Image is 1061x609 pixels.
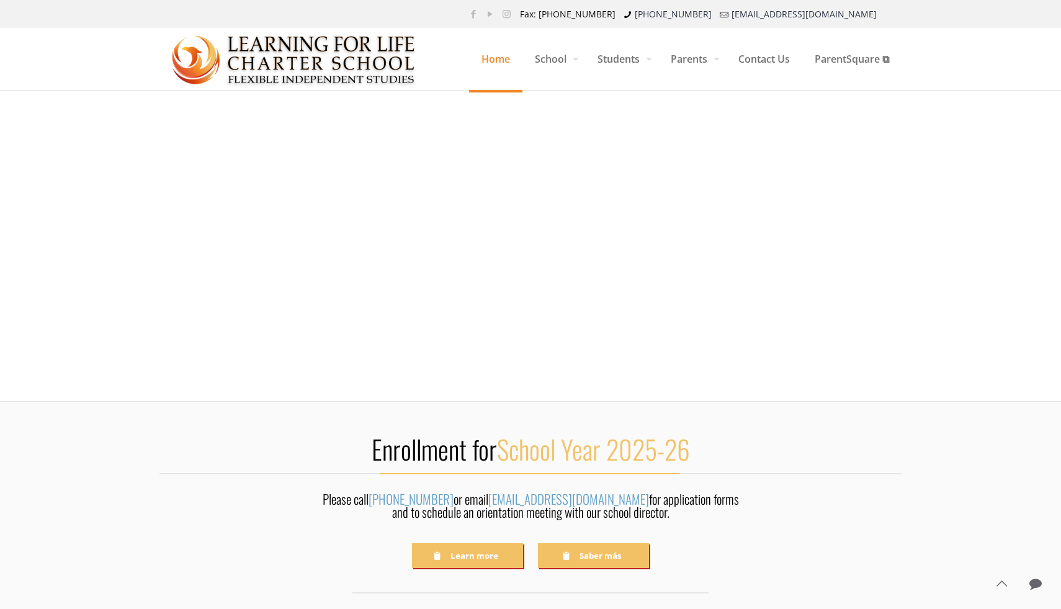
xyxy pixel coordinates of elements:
[622,8,634,20] i: phone
[726,28,802,90] a: Contact Us
[538,543,649,567] a: Saber más
[172,29,416,91] img: Home
[500,7,513,20] a: Instagram icon
[172,28,416,90] a: Learning for Life Charter School
[658,40,726,78] span: Parents
[732,8,877,20] a: [EMAIL_ADDRESS][DOMAIN_NAME]
[412,543,523,567] a: Learn more
[585,40,658,78] span: Students
[522,28,585,90] a: School
[718,8,730,20] i: mail
[497,430,690,468] span: School Year 2025-26
[159,433,902,465] h2: Enrollment for
[469,28,522,90] a: Home
[369,489,454,508] a: [PHONE_NUMBER]
[585,28,658,90] a: Students
[483,7,496,20] a: YouTube icon
[802,40,902,78] span: ParentSquare ⧉
[522,40,585,78] span: School
[658,28,726,90] a: Parents
[802,28,902,90] a: ParentSquare ⧉
[988,571,1014,597] a: Back to top icon
[469,40,522,78] span: Home
[467,7,480,20] a: Facebook icon
[726,40,802,78] span: Contact Us
[635,8,712,20] a: [PHONE_NUMBER]
[488,489,649,508] a: [EMAIL_ADDRESS][DOMAIN_NAME]
[318,492,743,525] div: Please call or email for application forms and to schedule an orientation meeting with our school...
